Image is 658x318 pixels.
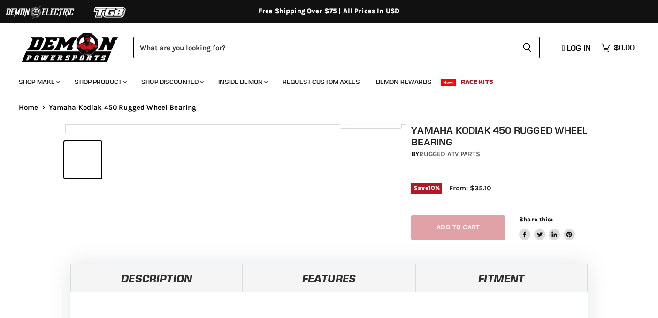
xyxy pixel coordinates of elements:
[614,43,635,52] span: $0.00
[64,141,101,178] button: IMAGE thumbnail
[411,183,442,193] span: Save %
[68,72,132,91] a: Shop Product
[344,118,397,125] span: Click to expand
[275,72,367,91] a: Request Custom Axles
[49,104,197,112] span: Yamaha Kodiak 450 Rugged Wheel Bearing
[133,37,515,58] input: Search
[597,41,639,54] a: $0.00
[449,184,491,192] span: From: $35.10
[411,124,597,148] h1: Yamaha Kodiak 450 Rugged Wheel Bearing
[411,149,597,159] div: by
[419,150,480,158] a: Rugged ATV Parts
[567,43,591,53] span: Log in
[19,30,122,64] img: Demon Powersports
[243,264,415,292] a: Features
[369,72,439,91] a: Demon Rewards
[211,72,274,91] a: Inside Demon
[415,264,588,292] a: Fitment
[12,68,632,91] ul: Main menu
[133,37,540,58] form: Product
[558,44,597,52] a: Log in
[519,216,553,223] span: Share this:
[75,3,145,21] img: TGB Logo 2
[441,79,457,86] span: New!
[519,215,575,240] aside: Share this:
[19,104,38,112] a: Home
[454,72,500,91] a: Race Kits
[134,72,209,91] a: Shop Discounted
[12,72,66,91] a: Shop Make
[70,264,243,292] a: Description
[515,37,540,58] button: Search
[5,3,75,21] img: Demon Electric Logo 2
[428,184,435,191] span: 10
